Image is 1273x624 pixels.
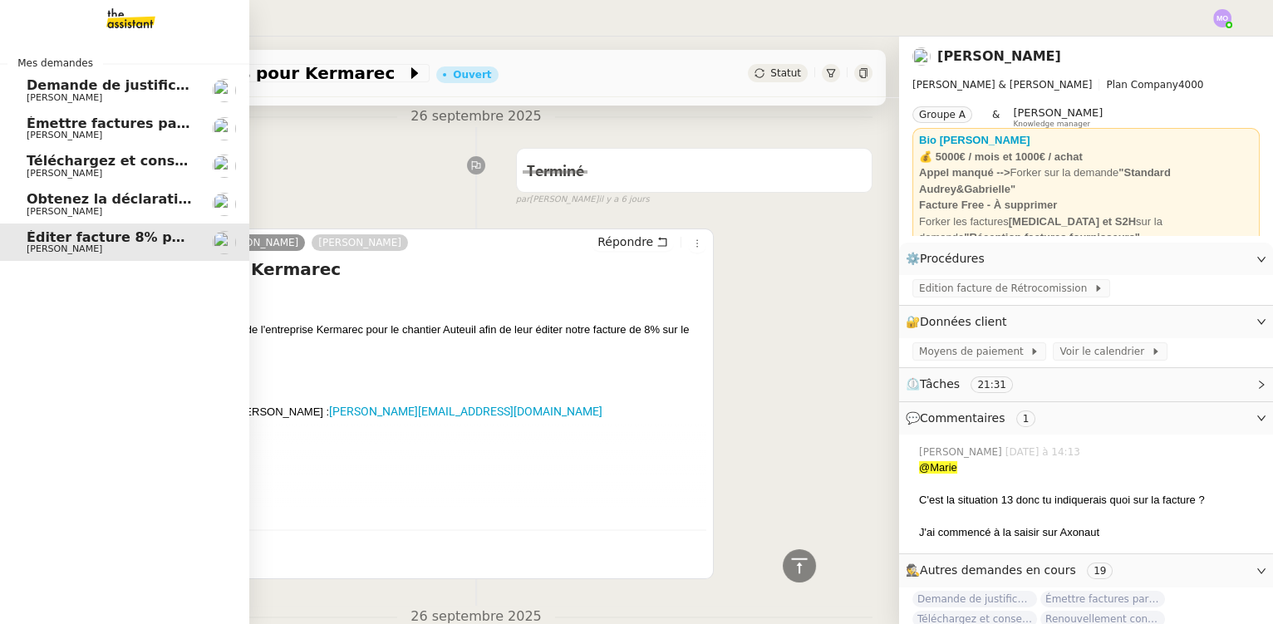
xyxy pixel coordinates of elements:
[1213,9,1231,27] img: svg
[899,306,1273,338] div: 🔐Données client
[1013,106,1103,119] span: [PERSON_NAME]
[912,591,1037,607] span: Demande de justificatifs Pennylane - septembre 2025
[27,206,102,217] span: [PERSON_NAME]
[213,79,236,102] img: users%2FfjlNmCTkLiVoA3HQjY3GA5JXGxb2%2Favatar%2Fstarofservice_97480retdsc0392.png
[87,258,706,281] h4: AUTEUIL_Facture Kermarec
[87,371,706,387] div: 75 454,55 x 8% = 6036,36 HT
[919,524,1260,541] div: J'ai commencé à la saisir sur Axonaut
[919,492,1260,509] div: C'est la situation 13 donc tu indiquerais quoi sur la facture ?
[87,436,706,453] div: Bien à vous,
[87,322,706,354] div: Veuillez trouver ci-joint la facture de l'entreprise Kermarec pour le chantier Auteuil afin de le...
[1178,79,1204,91] span: 4000
[920,315,1007,328] span: Données client
[213,231,236,254] img: users%2FfjlNmCTkLiVoA3HQjY3GA5JXGxb2%2Favatar%2Fstarofservice_97480retdsc0392.png
[27,130,102,140] span: [PERSON_NAME]
[906,249,992,268] span: ⚙️
[1040,591,1165,607] span: Émettre factures partage prix professionnels
[906,312,1014,332] span: 🔐
[906,377,1027,391] span: ⏲️
[770,67,801,79] span: Statut
[920,252,985,265] span: Procédures
[912,47,931,66] img: users%2FfjlNmCTkLiVoA3HQjY3GA5JXGxb2%2Favatar%2Fstarofservice_97480retdsc0392.png
[920,411,1005,425] span: Commentaires
[1013,120,1090,129] span: Knowledge manager
[1009,215,1136,228] strong: [MEDICAL_DATA] et S2H
[919,134,1030,146] a: Bio [PERSON_NAME]
[27,115,366,131] span: Émettre factures partage prix professionnels
[1005,445,1084,459] span: [DATE] à 14:13
[397,106,555,128] span: 26 septembre 2025
[919,461,957,474] span: @Marie
[1016,410,1036,427] nz-tag: 1
[87,403,706,420] div: Contact entreprise Kermarec : [PERSON_NAME] :
[27,191,395,207] span: Obtenez la déclaration des bénéficiaires effectifs
[516,193,530,207] span: par
[592,233,674,251] button: Répondre
[919,150,1083,163] strong: 💰 5000€ / mois et 1000€ / achat
[920,563,1076,577] span: Autres demandes en cours
[598,193,649,207] span: il y a 6 jours
[27,243,102,254] span: [PERSON_NAME]
[919,166,1171,195] strong: "Standard Audrey&Gabrielle"
[899,368,1273,400] div: ⏲️Tâches 21:31
[7,55,103,71] span: Mes demandes
[906,563,1119,577] span: 🕵️
[87,453,706,469] div: [PERSON_NAME]
[906,411,1042,425] span: 💬
[27,77,430,93] span: Demande de justificatifs Pennylane - septembre 2025
[971,376,1013,393] nz-tag: 21:31
[527,165,584,179] span: Terminé
[964,231,1140,243] strong: "Réception factures fournisseurs"
[899,554,1273,587] div: 🕵️Autres demandes en cours 19
[213,117,236,140] img: users%2FfjlNmCTkLiVoA3HQjY3GA5JXGxb2%2Favatar%2Fstarofservice_97480retdsc0392.png
[27,153,427,169] span: Téléchargez et conservez les documents contractuels
[919,199,1057,211] strong: Facture Free - À supprimer
[1059,343,1150,360] span: Voir le calendrier
[937,48,1061,64] a: [PERSON_NAME]
[899,243,1273,275] div: ⚙️Procédures
[1087,563,1113,579] nz-tag: 19
[920,377,960,391] span: Tâches
[27,92,102,103] span: [PERSON_NAME]
[899,402,1273,435] div: 💬Commentaires 1
[919,445,1005,459] span: [PERSON_NAME]
[912,79,1092,91] span: [PERSON_NAME] & [PERSON_NAME]
[919,165,1253,197] div: Forker sur la demande
[919,343,1030,360] span: Moyens de paiement
[453,70,491,80] div: Ouvert
[919,280,1094,297] span: Edition facture de Rétrocomission
[516,193,650,207] small: [PERSON_NAME]
[213,155,236,178] img: users%2FfjlNmCTkLiVoA3HQjY3GA5JXGxb2%2Favatar%2Fstarofservice_97480retdsc0392.png
[919,214,1253,246] div: Forker les factures sur la demande
[27,229,273,245] span: Éditer facture 8% pour Kermarec
[329,405,602,418] a: [PERSON_NAME][EMAIL_ADDRESS][DOMAIN_NAME]
[992,106,1000,128] span: &
[597,233,653,250] span: Répondre
[87,289,706,322] div: Bonjour [PERSON_NAME],
[912,106,972,123] nz-tag: Groupe A
[919,166,1010,179] strong: Appel manqué -->
[27,168,102,179] span: [PERSON_NAME]
[1013,106,1103,128] app-user-label: Knowledge manager
[312,235,408,250] a: [PERSON_NAME]
[1106,79,1177,91] span: Plan Company
[209,235,306,250] a: [PERSON_NAME]
[213,193,236,216] img: users%2FgeBNsgrICCWBxRbiuqfStKJvnT43%2Favatar%2F643e594d886881602413a30f_1666712378186.jpeg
